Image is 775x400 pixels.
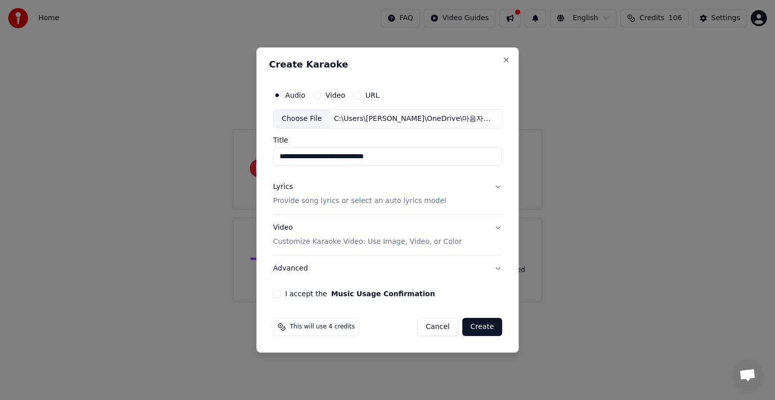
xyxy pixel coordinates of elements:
p: Customize Karaoke Video: Use Image, Video, or Color [273,237,462,247]
div: Video [273,223,462,247]
button: Cancel [417,318,458,336]
div: Lyrics [273,182,293,192]
label: I accept the [285,290,435,297]
button: Create [462,318,502,336]
label: Video [325,92,345,99]
h2: Create Karaoke [269,60,506,69]
div: Choose File [273,110,330,128]
button: I accept the [331,290,435,297]
label: Title [273,137,502,144]
button: Advanced [273,255,502,282]
button: VideoCustomize Karaoke Video: Use Image, Video, or Color [273,215,502,255]
span: This will use 4 credits [290,323,355,331]
label: URL [365,92,379,99]
label: Audio [285,92,305,99]
div: C:\Users\[PERSON_NAME]\OneDrive\마음자리-마음voice-[Key_ -2]-#[PERSON_NAME]#신곡눈물비.mp3 [330,114,502,124]
p: Provide song lyrics or select an auto lyrics model [273,196,446,206]
button: LyricsProvide song lyrics or select an auto lyrics model [273,174,502,214]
